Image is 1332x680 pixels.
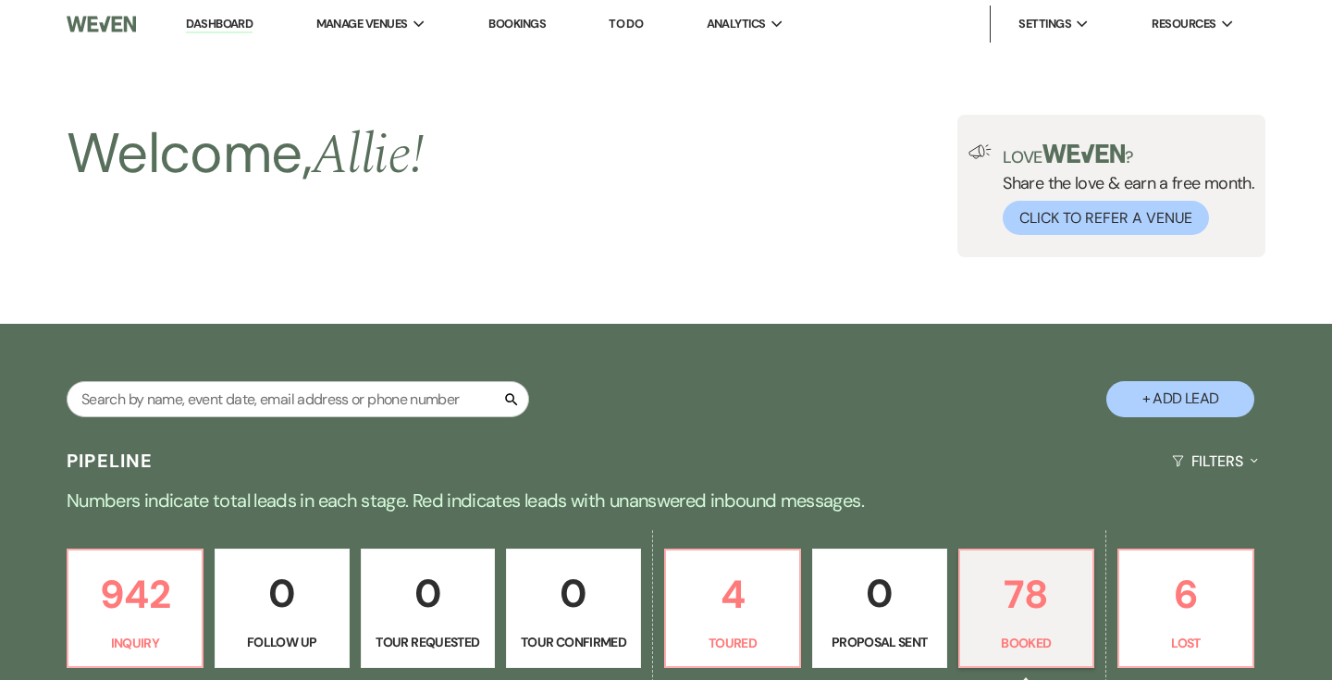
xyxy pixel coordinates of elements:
[227,632,338,652] p: Follow Up
[67,448,154,474] h3: Pipeline
[373,632,484,652] p: Tour Requested
[971,563,1082,625] p: 78
[373,563,484,624] p: 0
[992,144,1254,235] div: Share the love & earn a free month.
[361,549,496,669] a: 0Tour Requested
[1152,15,1215,33] span: Resources
[707,15,766,33] span: Analytics
[971,633,1082,653] p: Booked
[506,549,641,669] a: 0Tour Confirmed
[1130,563,1241,625] p: 6
[80,563,191,625] p: 942
[215,549,350,669] a: 0Follow Up
[67,5,136,43] img: Weven Logo
[67,381,529,417] input: Search by name, event date, email address or phone number
[824,632,935,652] p: Proposal Sent
[518,632,629,652] p: Tour Confirmed
[1003,201,1209,235] button: Click to Refer a Venue
[67,549,203,669] a: 942Inquiry
[677,563,788,625] p: 4
[664,549,801,669] a: 4Toured
[1130,633,1241,653] p: Lost
[1018,15,1071,33] span: Settings
[186,16,253,33] a: Dashboard
[958,549,1095,669] a: 78Booked
[812,549,947,669] a: 0Proposal Sent
[518,563,629,624] p: 0
[67,115,424,194] h2: Welcome,
[1117,549,1254,669] a: 6Lost
[488,16,546,31] a: Bookings
[677,633,788,653] p: Toured
[1106,381,1254,417] button: + Add Lead
[316,15,408,33] span: Manage Venues
[1042,144,1125,163] img: weven-logo-green.svg
[80,633,191,653] p: Inquiry
[609,16,643,31] a: To Do
[968,144,992,159] img: loud-speaker-illustration.svg
[312,113,424,198] span: Allie !
[227,563,338,624] p: 0
[824,563,935,624] p: 0
[1165,437,1265,486] button: Filters
[1003,144,1254,166] p: Love ?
